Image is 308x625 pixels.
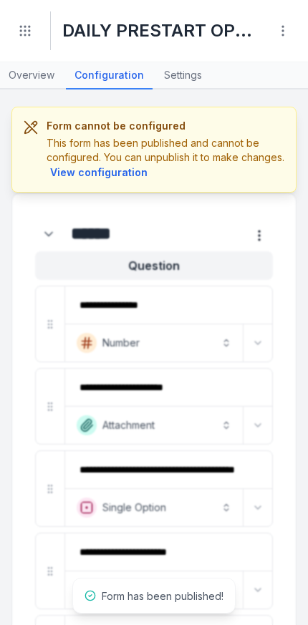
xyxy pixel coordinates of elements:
button: View configuration [47,165,151,180]
h1: DAILY PRESTART OPERATOR CHECK SHEET [62,19,258,42]
h3: Form cannot be configured [47,119,284,133]
button: Toggle navigation [11,17,39,44]
span: Form has been published! [102,590,223,602]
div: This form has been published and cannot be configured. You can unpublish it to make changes. [47,136,284,180]
a: Settings [155,62,211,89]
a: Configuration [66,62,153,89]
